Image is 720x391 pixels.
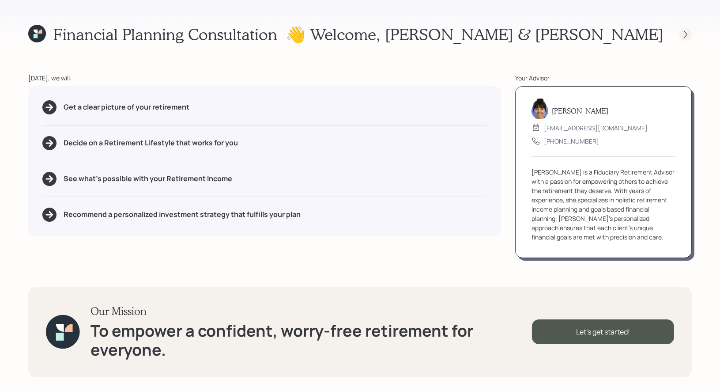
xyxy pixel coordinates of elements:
[64,210,301,219] h5: Recommend a personalized investment strategy that fulfills your plan
[532,319,674,344] div: Let's get started!
[552,106,608,115] h5: [PERSON_NAME]
[64,175,232,183] h5: See what's possible with your Retirement Income
[53,25,277,44] h1: Financial Planning Consultation
[90,305,532,318] h3: Our Mission
[515,73,692,83] div: Your Advisor
[532,167,675,242] div: [PERSON_NAME] is a Fiduciary Retirement Advisor with a passion for empowering others to achieve t...
[286,25,663,44] h1: 👋 Welcome , [PERSON_NAME] & [PERSON_NAME]
[90,321,532,359] h1: To empower a confident, worry-free retirement for everyone.
[64,139,238,147] h5: Decide on a Retirement Lifestyle that works for you
[544,137,599,146] div: [PHONE_NUMBER]
[64,103,189,111] h5: Get a clear picture of your retirement
[544,123,648,133] div: [EMAIL_ADDRESS][DOMAIN_NAME]
[28,73,501,83] div: [DATE], we will:
[532,98,548,119] img: treva-nostdahl-headshot.png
